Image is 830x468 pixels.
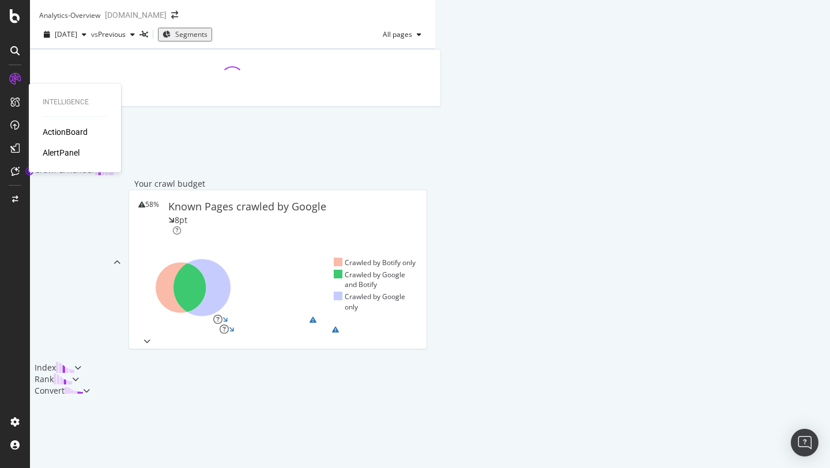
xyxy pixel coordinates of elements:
div: warning label [310,315,376,324]
img: block-icon [65,385,83,396]
a: ActionBoard [43,126,88,138]
img: block-icon [56,362,74,373]
img: block-icon [54,373,72,384]
div: arrow-right-arrow-left [171,11,178,19]
button: Previous [98,25,139,44]
div: Index [35,362,56,373]
span: vs [91,29,98,39]
div: Rank [35,373,54,385]
div: Crawled by Google and Botify [334,270,417,289]
div: Crawled by Google only [334,292,417,311]
div: Crawl & Render [35,164,95,362]
span: 2025 Aug. 10th [55,29,77,39]
div: 8pt [175,214,187,226]
a: Server Performance40%Pages Served Fastwarning label [134,315,421,324]
span: All pages [383,29,412,39]
div: warning label [332,324,399,334]
div: Intelligence [43,97,107,107]
span: Previous [98,29,126,39]
button: All pages [383,25,426,44]
div: Known Pages crawled by Google [168,199,326,214]
span: Segments [175,29,207,39]
div: 58% [145,199,168,236]
a: Landing Page Crawled61%Landing Pages Crawledwarning label [134,324,421,334]
div: Your crawl budget [134,178,205,190]
div: Tooltip anchor [24,166,35,176]
div: Convert [35,385,65,397]
div: Crawled by Botify only [334,258,416,267]
div: [DOMAIN_NAME] [105,9,167,21]
a: AlertPanel [43,147,80,158]
div: Analytics - Overview [39,10,100,20]
button: [DATE] [39,25,91,44]
div: Open Intercom Messenger [791,429,818,456]
button: Segments [158,28,212,41]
